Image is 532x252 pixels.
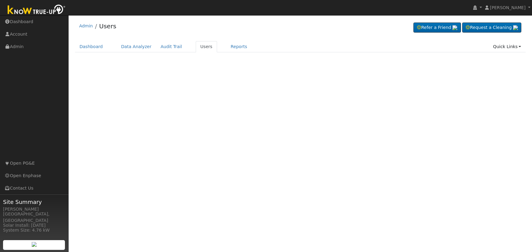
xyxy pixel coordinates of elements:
[3,198,65,206] span: Site Summary
[488,41,526,52] a: Quick Links
[490,5,526,10] span: [PERSON_NAME]
[75,41,108,52] a: Dashboard
[452,25,457,30] img: retrieve
[196,41,217,52] a: Users
[99,23,116,30] a: Users
[226,41,252,52] a: Reports
[462,23,521,33] a: Request a Cleaning
[156,41,187,52] a: Audit Trail
[79,23,93,28] a: Admin
[3,206,65,212] div: [PERSON_NAME]
[513,25,518,30] img: retrieve
[3,211,65,224] div: [GEOGRAPHIC_DATA], [GEOGRAPHIC_DATA]
[116,41,156,52] a: Data Analyzer
[5,3,69,17] img: Know True-Up
[3,227,65,233] div: System Size: 4.76 kW
[32,242,37,247] img: retrieve
[3,222,65,229] div: Solar Install: [DATE]
[413,23,461,33] a: Refer a Friend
